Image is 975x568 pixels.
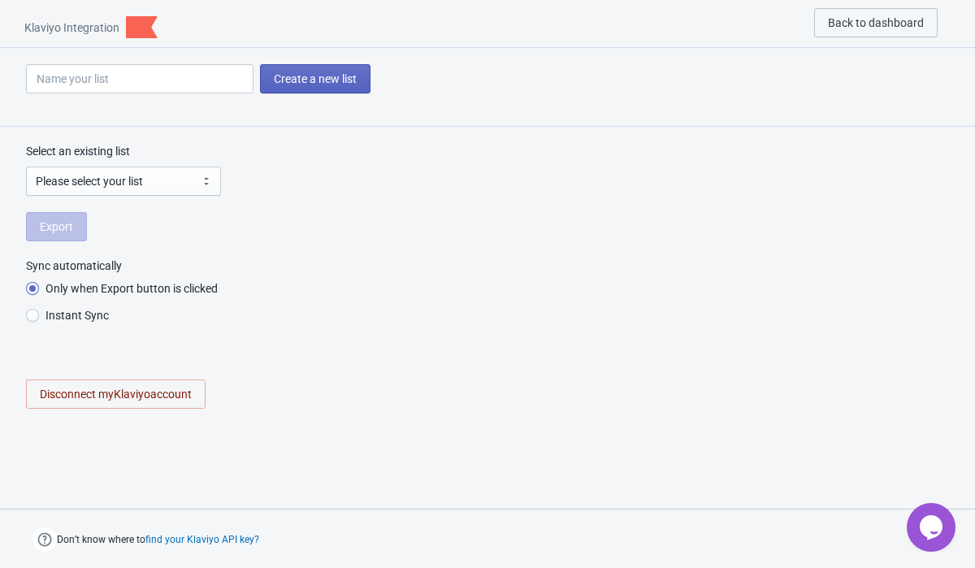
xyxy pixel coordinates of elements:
[907,503,959,552] iframe: chat widget
[32,527,57,552] img: help.png
[26,379,206,409] button: Disconnect myKlaviyoaccount
[26,64,253,93] input: Name your list
[26,258,122,274] legend: Sync automatically
[24,20,119,36] span: Klaviyo Integration
[814,8,938,37] button: Back to dashboard
[828,16,924,29] span: Back to dashboard
[57,530,259,549] span: Don’t know where to
[40,388,192,401] span: Disconnect my Klaviyo account
[274,72,357,85] span: Create a new list
[260,64,370,93] button: Create a new list
[26,143,130,159] label: Select an existing list
[45,307,109,323] span: Instant Sync
[126,16,158,38] img: klaviyo.png
[45,280,218,297] span: Only when Export button is clicked
[145,534,259,545] button: find your Klaviyo API key?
